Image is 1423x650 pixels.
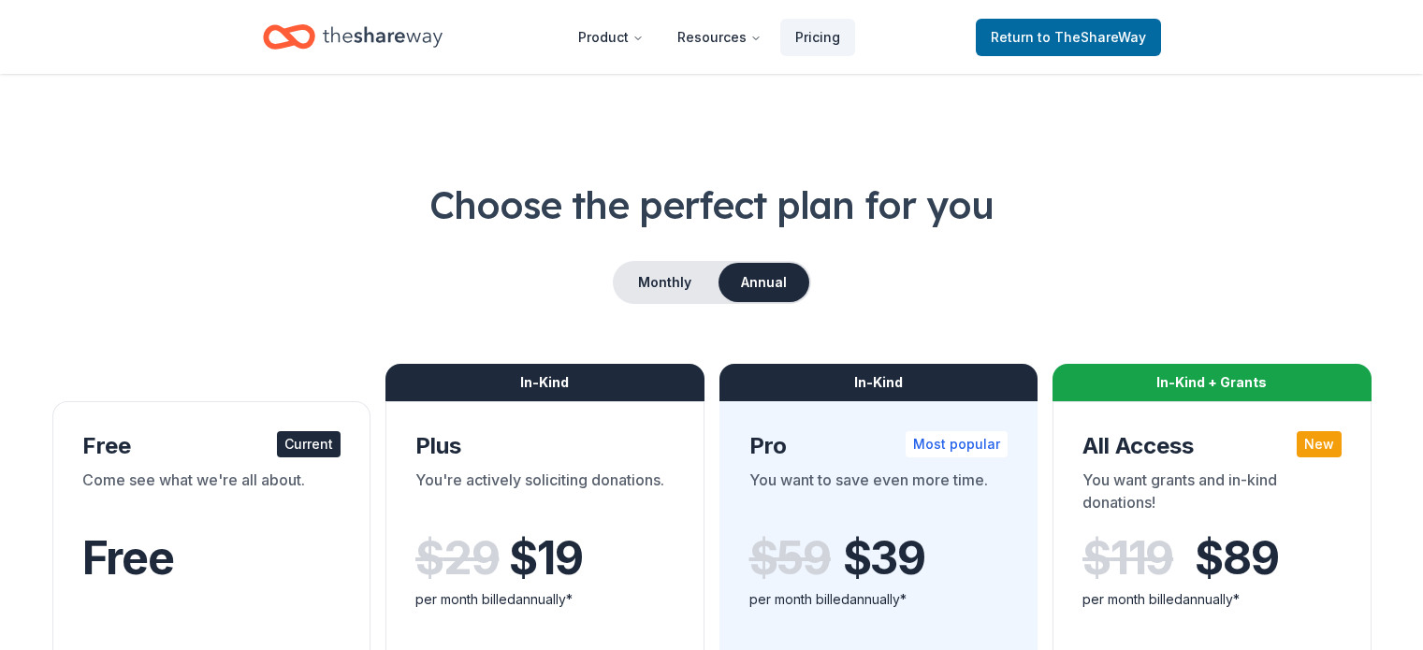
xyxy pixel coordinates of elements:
[780,19,855,56] a: Pricing
[719,364,1038,401] div: In-Kind
[1195,532,1278,585] span: $ 89
[415,469,675,521] div: You're actively soliciting donations.
[415,588,675,611] div: per month billed annually*
[385,364,704,401] div: In-Kind
[1053,364,1372,401] div: In-Kind + Grants
[509,532,582,585] span: $ 19
[263,15,443,59] a: Home
[843,532,925,585] span: $ 39
[277,431,341,457] div: Current
[991,26,1146,49] span: Return
[1082,469,1342,521] div: You want grants and in-kind donations!
[563,15,855,59] nav: Main
[82,431,341,461] div: Free
[1038,29,1146,45] span: to TheShareWay
[615,263,715,302] button: Monthly
[719,263,809,302] button: Annual
[1297,431,1342,457] div: New
[415,431,675,461] div: Plus
[749,588,1009,611] div: per month billed annually*
[976,19,1161,56] a: Returnto TheShareWay
[662,19,777,56] button: Resources
[906,431,1008,457] div: Most popular
[563,19,659,56] button: Product
[749,431,1009,461] div: Pro
[749,469,1009,521] div: You want to save even more time.
[82,469,341,521] div: Come see what we're all about.
[1082,588,1342,611] div: per month billed annually*
[45,179,1378,231] h1: Choose the perfect plan for you
[1082,431,1342,461] div: All Access
[82,530,174,585] span: Free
